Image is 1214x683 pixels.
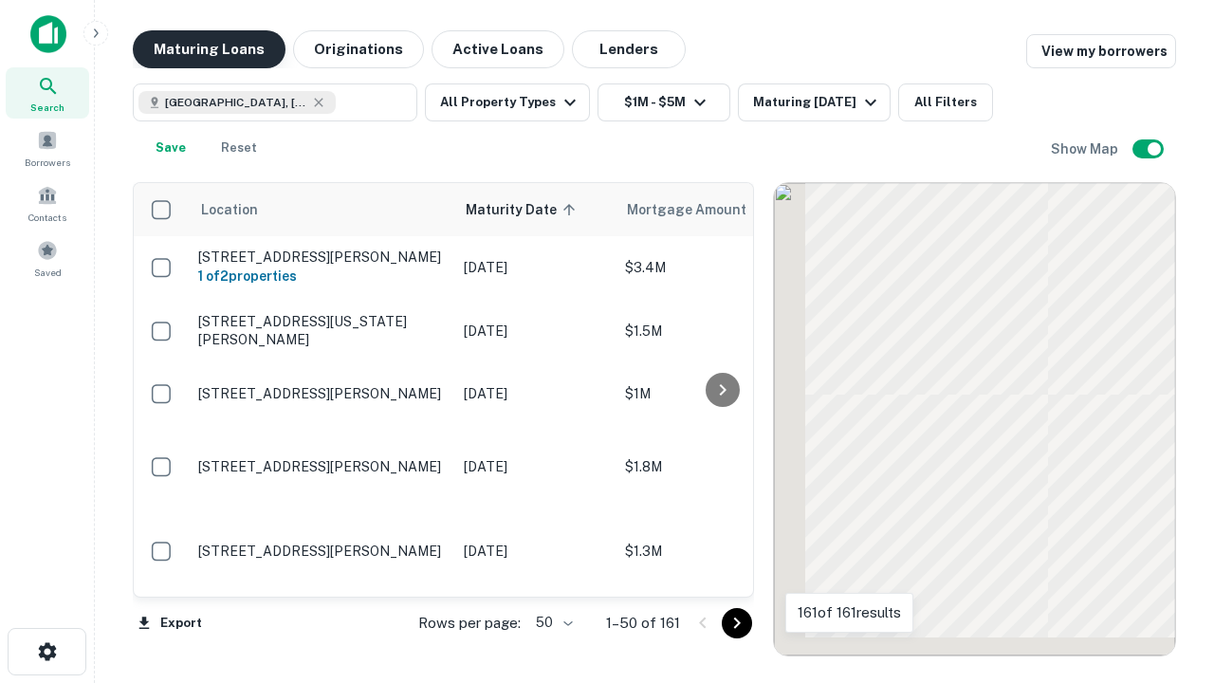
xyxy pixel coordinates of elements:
[753,91,882,114] div: Maturing [DATE]
[34,265,62,280] span: Saved
[6,232,89,284] a: Saved
[625,541,815,562] p: $1.3M
[209,129,269,167] button: Reset
[466,198,581,221] span: Maturity Date
[6,122,89,174] a: Borrowers
[625,321,815,341] p: $1.5M
[198,543,445,560] p: [STREET_ADDRESS][PERSON_NAME]
[133,609,207,637] button: Export
[722,608,752,638] button: Go to next page
[6,177,89,229] a: Contacts
[198,458,445,475] p: [STREET_ADDRESS][PERSON_NAME]
[198,313,445,347] p: [STREET_ADDRESS][US_STATE][PERSON_NAME]
[1051,138,1121,159] h6: Show Map
[598,83,730,121] button: $1M - $5M
[198,266,445,286] h6: 1 of 2 properties
[198,385,445,402] p: [STREET_ADDRESS][PERSON_NAME]
[30,100,64,115] span: Search
[625,257,815,278] p: $3.4M
[606,612,680,635] p: 1–50 of 161
[6,67,89,119] a: Search
[133,30,285,68] button: Maturing Loans
[25,155,70,170] span: Borrowers
[454,183,616,236] th: Maturity Date
[528,609,576,637] div: 50
[464,383,606,404] p: [DATE]
[774,183,1175,655] div: 0 0
[432,30,564,68] button: Active Loans
[293,30,424,68] button: Originations
[627,198,771,221] span: Mortgage Amount
[28,210,66,225] span: Contacts
[798,601,901,624] p: 161 of 161 results
[898,83,993,121] button: All Filters
[616,183,824,236] th: Mortgage Amount
[625,456,815,477] p: $1.8M
[165,94,307,111] span: [GEOGRAPHIC_DATA], [GEOGRAPHIC_DATA], [GEOGRAPHIC_DATA]
[464,541,606,562] p: [DATE]
[418,612,521,635] p: Rows per page:
[198,249,445,266] p: [STREET_ADDRESS][PERSON_NAME]
[200,198,258,221] span: Location
[625,383,815,404] p: $1M
[1026,34,1176,68] a: View my borrowers
[30,15,66,53] img: capitalize-icon.png
[140,129,201,167] button: Save your search to get updates of matches that match your search criteria.
[189,183,454,236] th: Location
[464,456,606,477] p: [DATE]
[464,257,606,278] p: [DATE]
[464,321,606,341] p: [DATE]
[1119,531,1214,622] iframe: Chat Widget
[738,83,891,121] button: Maturing [DATE]
[425,83,590,121] button: All Property Types
[572,30,686,68] button: Lenders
